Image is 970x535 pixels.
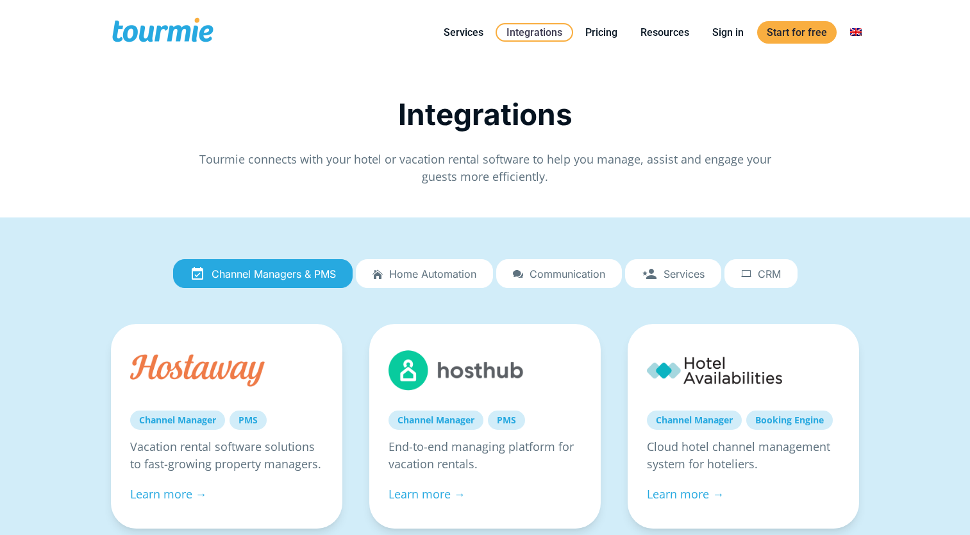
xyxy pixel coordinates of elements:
[389,411,483,430] a: Channel Manager
[130,411,225,430] a: Channel Manager
[488,411,525,430] a: PMS
[757,21,837,44] a: Start for free
[703,24,753,40] a: Sign in
[647,411,742,430] a: Channel Manager
[576,24,627,40] a: Pricing
[398,96,573,132] span: Integrations
[758,268,781,280] span: CRM
[130,438,323,473] p: Vacation rental software solutions to fast-growing property managers.
[230,411,267,430] a: PMS
[647,486,724,502] a: Learn more →
[389,486,465,502] a: Learn more →
[212,268,336,280] span: Channel Managers & PMS
[530,268,605,280] span: Communication
[746,411,833,430] a: Booking Engine
[840,24,871,40] a: Switch to
[434,24,493,40] a: Services
[199,151,771,184] span: Tourmie connects with your hotel or vacation rental software to help you manage, assist and engag...
[647,438,840,473] p: Cloud hotel channel management system for hoteliers.
[130,486,207,502] a: Learn more →
[496,23,573,42] a: Integrations
[631,24,699,40] a: Resources
[664,268,705,280] span: Services
[389,438,581,473] p: End-to-end managing platform for vacation rentals.
[389,268,476,280] span: Home automation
